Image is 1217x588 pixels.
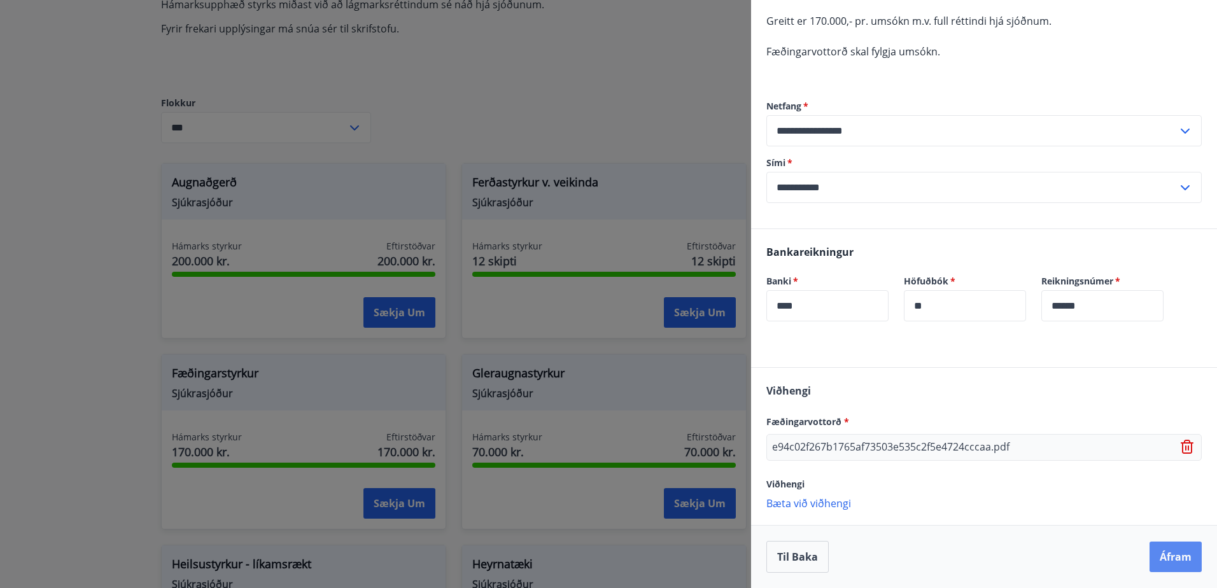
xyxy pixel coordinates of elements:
button: Áfram [1150,542,1202,572]
button: Til baka [766,541,829,573]
span: Greitt er 170.000,- pr. umsókn m.v. full réttindi hjá sjóðnum. [766,14,1052,28]
span: Bankareikningur [766,245,854,259]
span: Viðhengi [766,478,805,490]
label: Höfuðbók [904,275,1026,288]
p: Bæta við viðhengi [766,496,1202,509]
label: Netfang [766,100,1202,113]
p: e94c02f267b1765af73503e535c2f5e4724cccaa.pdf [772,440,1009,455]
span: Fæðingarvottorð [766,416,849,428]
label: Reikningsnúmer [1041,275,1164,288]
label: Banki [766,275,889,288]
span: Fæðingarvottorð skal fylgja umsókn. [766,45,940,59]
label: Sími [766,157,1202,169]
span: Viðhengi [766,384,811,398]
